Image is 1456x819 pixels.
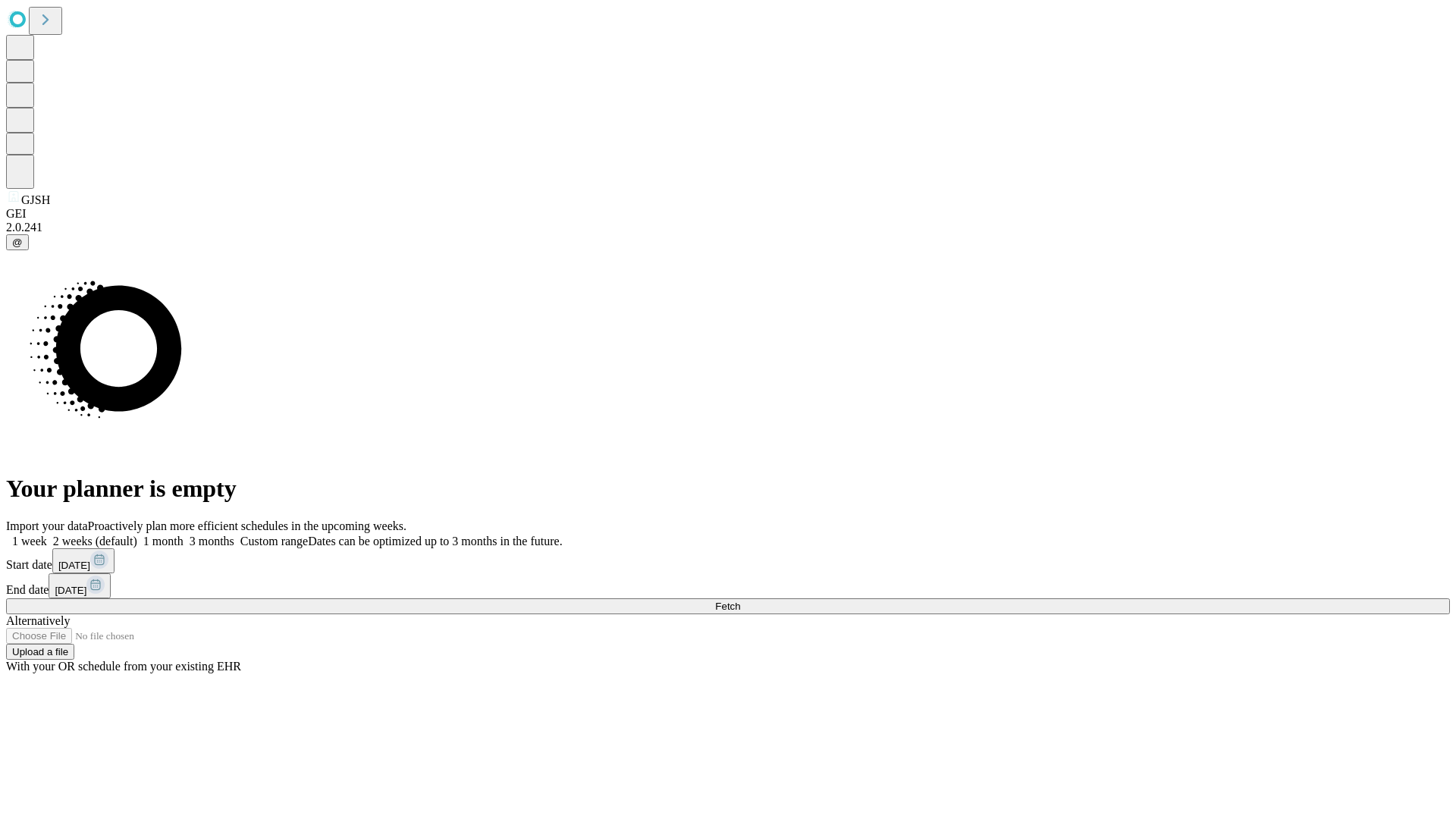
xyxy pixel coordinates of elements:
button: Fetch [6,598,1450,614]
span: GJSH [21,193,50,206]
span: [DATE] [58,560,90,571]
div: End date [6,573,1450,598]
span: 1 week [12,535,47,548]
div: Start date [6,548,1450,573]
span: 1 month [143,535,184,548]
span: Dates can be optimized up to 3 months in the future. [308,535,562,548]
span: @ [12,237,23,248]
span: With your OR schedule from your existing EHR [6,660,241,673]
span: 3 months [190,535,234,548]
span: Import your data [6,519,88,532]
span: Alternatively [6,614,70,627]
button: [DATE] [52,548,115,573]
button: [DATE] [49,573,111,598]
h1: Your planner is empty [6,475,1450,503]
span: Proactively plan more efficient schedules in the upcoming weeks. [88,519,406,532]
span: Custom range [240,535,308,548]
span: 2 weeks (default) [53,535,137,548]
div: GEI [6,207,1450,221]
span: Fetch [715,601,740,612]
span: [DATE] [55,585,86,596]
div: 2.0.241 [6,221,1450,234]
button: Upload a file [6,644,74,660]
button: @ [6,234,29,250]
